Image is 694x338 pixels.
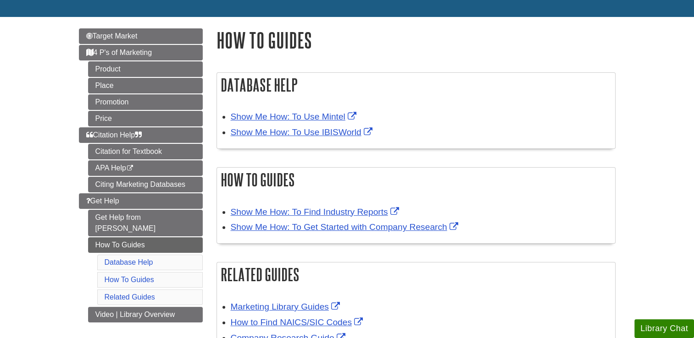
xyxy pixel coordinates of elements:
[79,45,203,60] a: 4 P's of Marketing
[88,177,203,192] a: Citing Marketing Databases
[88,160,203,176] a: APA Help
[217,262,615,287] h2: Related Guides
[231,317,365,327] a: Link opens in new window
[88,111,203,126] a: Price
[634,319,694,338] button: Library Chat
[86,32,138,40] span: Target Market
[79,28,203,44] a: Target Market
[79,28,203,322] div: Guide Page Menu
[217,28,616,52] h1: How To Guides
[217,73,615,97] h2: Database Help
[231,112,359,121] a: Link opens in new window
[79,193,203,209] a: Get Help
[126,165,134,171] i: This link opens in a new window
[86,131,142,139] span: Citation Help
[86,197,119,205] span: Get Help
[88,78,203,93] a: Place
[231,302,342,311] a: Link opens in new window
[88,237,203,253] a: How To Guides
[79,127,203,143] a: Citation Help
[231,127,375,137] a: Link opens in new window
[105,258,153,266] a: Database Help
[231,222,461,232] a: Link opens in new window
[217,168,615,192] h2: How To Guides
[88,61,203,77] a: Product
[88,307,203,322] a: Video | Library Overview
[105,293,155,301] a: Related Guides
[88,94,203,110] a: Promotion
[86,49,152,56] span: 4 P's of Marketing
[105,276,154,283] a: How To Guides
[231,207,401,217] a: Link opens in new window
[88,144,203,159] a: Citation for Textbook
[88,210,203,236] a: Get Help from [PERSON_NAME]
